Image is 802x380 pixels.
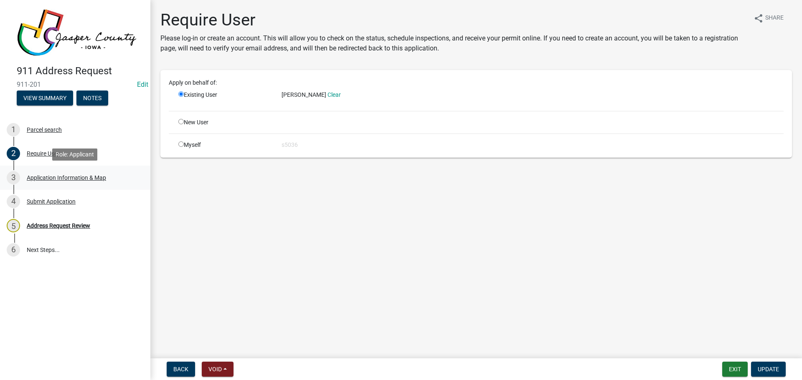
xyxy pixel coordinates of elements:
div: 5 [7,219,20,232]
button: Back [167,362,195,377]
button: View Summary [17,91,73,106]
wm-modal-confirm: Edit Application Number [137,81,148,88]
wm-modal-confirm: Notes [76,95,108,102]
div: 4 [7,195,20,208]
div: Address Request Review [27,223,90,229]
div: Role: Applicant [52,148,97,161]
button: Exit [722,362,748,377]
div: 1 [7,123,20,136]
wm-modal-confirm: Summary [17,95,73,102]
button: Notes [76,91,108,106]
span: 911-201 [17,81,134,88]
button: Update [751,362,786,377]
div: New User [172,118,275,127]
div: Application Information & Map [27,175,106,181]
button: shareShare [747,10,790,26]
div: Apply on behalf of: [162,78,790,87]
span: [PERSON_NAME] [282,91,326,98]
img: Jasper County, Iowa [17,9,137,56]
button: Void [202,362,233,377]
span: Back [173,366,188,372]
div: Parcel search [27,127,62,133]
span: Update [758,366,779,372]
span: Share [765,13,784,23]
a: Edit [137,81,148,88]
a: Clear [327,91,341,98]
div: 2 [7,147,20,160]
div: Existing User [172,91,275,104]
div: Submit Application [27,199,76,204]
p: Please log-in or create an account. This will allow you to check on the status, schedule inspecti... [160,33,747,53]
div: Myself [172,141,275,149]
div: 3 [7,171,20,184]
div: 6 [7,243,20,257]
h1: Require User [160,10,747,30]
h4: 911 Address Request [17,65,144,77]
div: Require User [27,151,59,156]
i: share [754,13,764,23]
span: Void [208,366,222,372]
